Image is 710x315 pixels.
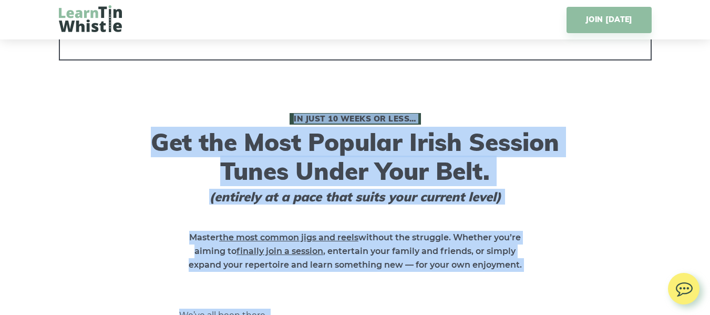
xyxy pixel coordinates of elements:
span: finally join a session [236,246,323,256]
span: the most common jigs and reels [219,232,358,242]
span: (entirely at a pace that suits your current level) [190,189,521,205]
a: JOIN [DATE] [567,7,651,33]
h1: Get the Most Popular Irish Session Tunes Under Your Belt. [148,113,563,205]
img: LearnTinWhistle.com [59,5,122,32]
span: In Just 10 Weeks or Less… [290,113,421,125]
strong: Master without the struggle. Whether you’re aiming to , entertain your family and friends, or sim... [189,232,522,270]
img: chat.svg [668,273,699,300]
